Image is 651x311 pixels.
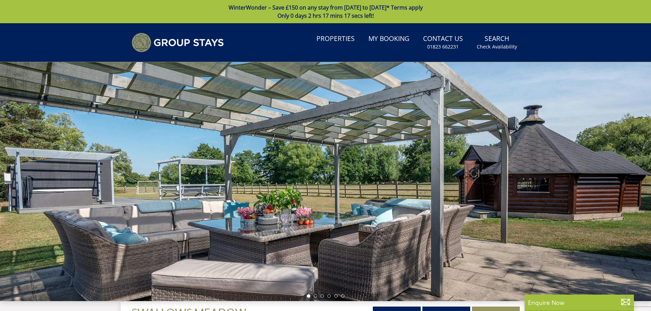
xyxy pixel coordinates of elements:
[420,31,466,54] a: Contact Us01823 662231
[474,31,520,54] a: SearchCheck Availability
[314,31,357,47] a: Properties
[277,12,374,19] span: Only 0 days 2 hrs 17 mins 17 secs left!
[132,33,224,52] img: Group Stays
[366,31,412,47] a: My Booking
[427,43,459,50] small: 01823 662231
[528,298,630,307] p: Enquire Now
[477,43,517,50] small: Check Availability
